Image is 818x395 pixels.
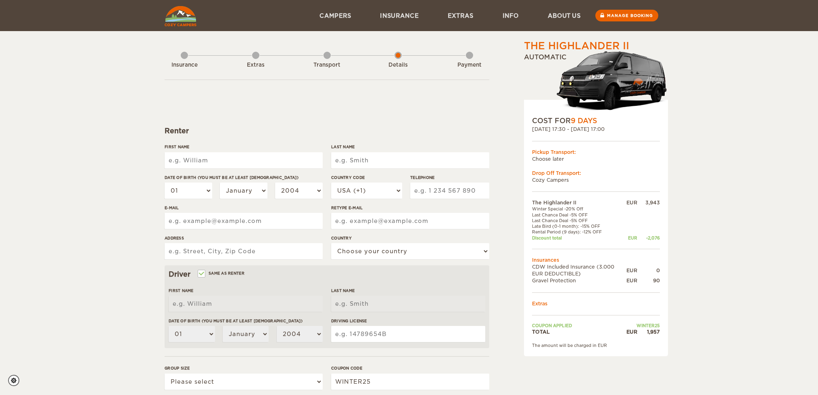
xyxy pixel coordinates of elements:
label: Last Name [331,288,485,294]
div: Drop Off Transport: [532,170,660,176]
input: e.g. Smith [331,296,485,312]
td: Choose later [532,155,660,162]
td: TOTAL [532,328,626,335]
div: Extras [234,61,278,69]
div: -2,076 [637,235,660,241]
label: Date of birth (You must be at least [DEMOGRAPHIC_DATA]) [169,318,323,324]
td: Insurances [532,256,660,263]
div: The Highlander II [524,39,629,53]
td: Discount total [532,235,626,241]
div: Details [376,61,420,69]
label: Driving License [331,318,485,324]
div: COST FOR [532,116,660,126]
input: e.g. Smith [331,152,489,168]
td: Last Chance Deal -5% OFF [532,218,626,223]
div: EUR [626,277,637,284]
div: EUR [626,199,637,206]
td: Rental Period (9 days): -12% OFF [532,229,626,235]
td: Late Bird (0-1 month): -15% OFF [532,223,626,229]
div: The amount will be charged in EUR [532,342,660,348]
img: stor-langur-223.png [556,46,668,116]
input: e.g. 1 234 567 890 [410,183,489,199]
div: 90 [637,277,660,284]
div: 0 [637,267,660,274]
td: Winter Special -20% Off [532,206,626,212]
label: Country [331,235,489,241]
label: First Name [169,288,323,294]
td: CDW Included Insurance (3.000 EUR DEDUCTIBLE) [532,263,626,277]
div: 3,943 [637,199,660,206]
label: Retype E-mail [331,205,489,211]
div: 1,957 [637,328,660,335]
div: Renter [165,126,489,136]
input: e.g. 14789654B [331,326,485,342]
label: Country Code [331,174,402,181]
td: WINTER25 [626,323,660,328]
div: Driver [169,269,485,279]
td: Extras [532,300,660,307]
td: Cozy Campers [532,176,660,183]
a: Cookie settings [8,375,25,386]
label: Same as renter [198,269,244,277]
label: Coupon code [331,365,489,371]
input: e.g. William [169,296,323,312]
div: Transport [305,61,349,69]
img: Cozy Campers [165,6,196,26]
label: Last Name [331,144,489,150]
span: 9 Days [571,117,597,125]
div: Insurance [162,61,207,69]
div: Automatic [524,53,668,116]
input: e.g. Street, City, Zip Code [165,243,323,259]
label: Date of birth (You must be at least [DEMOGRAPHIC_DATA]) [165,174,323,181]
td: Last Chance Deal -5% OFF [532,212,626,218]
td: Gravel Protection [532,277,626,284]
td: Coupon applied [532,323,626,328]
input: Same as renter [198,272,204,277]
label: Group size [165,365,323,371]
a: Manage booking [595,10,658,21]
label: E-mail [165,205,323,211]
label: Telephone [410,174,489,181]
input: e.g. example@example.com [165,213,323,229]
div: EUR [626,267,637,274]
div: EUR [626,235,637,241]
label: First Name [165,144,323,150]
input: e.g. William [165,152,323,168]
div: EUR [626,328,637,335]
div: [DATE] 17:30 - [DATE] 17:00 [532,126,660,132]
label: Address [165,235,323,241]
div: Payment [447,61,492,69]
td: The Highlander II [532,199,626,206]
input: e.g. example@example.com [331,213,489,229]
div: Pickup Transport: [532,149,660,155]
